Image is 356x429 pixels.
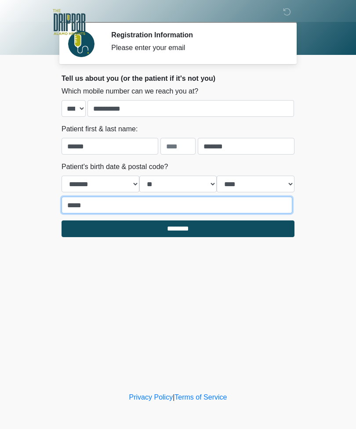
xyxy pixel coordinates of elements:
label: Patient first & last name: [62,124,138,134]
a: Privacy Policy [129,393,173,401]
label: Patient's birth date & postal code? [62,162,168,172]
label: Which mobile number can we reach you at? [62,86,198,97]
img: The DRIPBaR - Alamo Heights Logo [53,7,86,38]
a: | [173,393,174,401]
h2: Tell us about you (or the patient if it's not you) [62,74,294,83]
div: Please enter your email [111,43,281,53]
a: Terms of Service [174,393,227,401]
